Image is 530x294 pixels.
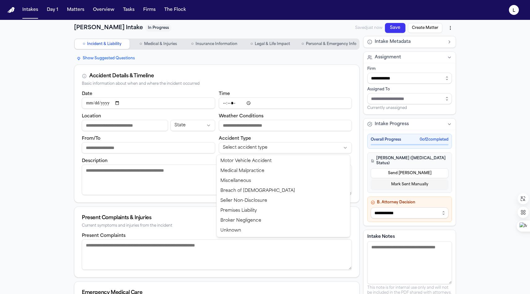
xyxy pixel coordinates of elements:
span: Medical Malpractice [220,168,264,174]
span: Motor Vehicle Accident [220,158,272,164]
span: Unknown [220,228,241,234]
span: Miscellaneous [220,178,251,184]
span: Broker Negligence [220,218,261,224]
span: Premises Liability [220,208,257,214]
span: Breach of [DEMOGRAPHIC_DATA] [220,188,295,194]
span: Seller Non-Disclosure [220,198,267,204]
